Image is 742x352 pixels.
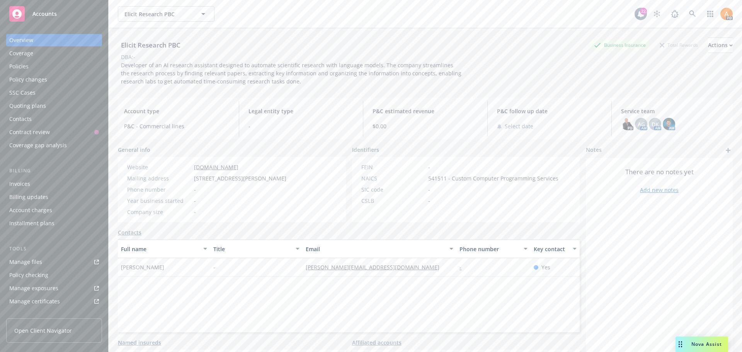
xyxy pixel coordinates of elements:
[9,204,52,216] div: Account charges
[428,163,430,171] span: -
[6,245,102,253] div: Tools
[118,240,210,258] button: Full name
[428,197,430,205] span: -
[210,240,303,258] button: Title
[703,6,718,22] a: Switch app
[6,167,102,175] div: Billing
[118,228,141,236] a: Contacts
[361,174,425,182] div: NAICS
[586,146,602,155] span: Notes
[720,8,733,20] img: photo
[6,126,102,138] a: Contract review
[6,139,102,151] a: Coverage gap analysis
[213,245,291,253] div: Title
[32,11,57,17] span: Accounts
[373,122,478,130] span: $0.00
[9,73,47,86] div: Policy changes
[6,60,102,73] a: Policies
[121,245,199,253] div: Full name
[9,178,30,190] div: Invoices
[352,146,379,154] span: Identifiers
[531,240,580,258] button: Key contact
[6,295,102,308] a: Manage certificates
[124,10,191,18] span: Elicit Research PBC
[6,256,102,268] a: Manage files
[9,60,29,73] div: Policies
[118,40,184,50] div: Elicit Research PBC
[590,40,650,50] div: Business Insurance
[676,337,728,352] button: Nova Assist
[428,185,430,194] span: -
[124,107,230,115] span: Account type
[194,197,196,205] span: -
[194,185,196,194] span: -
[6,308,102,321] a: Manage BORs
[6,113,102,125] a: Contacts
[6,282,102,294] a: Manage exposures
[9,308,46,321] div: Manage BORs
[676,337,685,352] div: Drag to move
[9,100,46,112] div: Quoting plans
[6,3,102,25] a: Accounts
[118,6,214,22] button: Elicit Research PBC
[456,240,530,258] button: Phone number
[459,264,468,271] a: -
[505,122,533,130] span: Select date
[640,186,679,194] a: Add new notes
[656,40,702,50] div: Total Rewards
[9,47,33,60] div: Coverage
[127,163,191,171] div: Website
[6,204,102,216] a: Account charges
[9,256,42,268] div: Manage files
[723,146,733,155] a: add
[127,185,191,194] div: Phone number
[9,126,50,138] div: Contract review
[118,146,150,154] span: General info
[9,139,67,151] div: Coverage gap analysis
[625,167,694,177] span: There are no notes yet
[121,53,135,61] div: DBA: -
[667,6,682,22] a: Report a Bug
[306,245,445,253] div: Email
[194,163,238,171] a: [DOMAIN_NAME]
[121,263,164,271] span: [PERSON_NAME]
[352,338,402,347] a: Affiliated accounts
[6,100,102,112] a: Quoting plans
[6,34,102,46] a: Overview
[9,295,60,308] div: Manage certificates
[541,263,550,271] span: Yes
[121,61,463,85] span: Developer of an AI research assistant designed to automate scientific research with language mode...
[6,191,102,203] a: Billing updates
[127,208,191,216] div: Company size
[127,174,191,182] div: Mailing address
[534,245,568,253] div: Key contact
[124,122,230,130] span: P&C - Commercial lines
[6,47,102,60] a: Coverage
[194,208,196,216] span: -
[248,122,354,130] span: -
[459,245,519,253] div: Phone number
[691,341,722,347] span: Nova Assist
[118,338,161,347] a: Named insureds
[6,87,102,99] a: SSC Cases
[361,197,425,205] div: CSLB
[9,269,48,281] div: Policy checking
[685,6,700,22] a: Search
[6,217,102,230] a: Installment plans
[649,6,665,22] a: Stop snowing
[194,174,286,182] span: [STREET_ADDRESS][PERSON_NAME]
[303,240,456,258] button: Email
[663,118,675,130] img: photo
[6,73,102,86] a: Policy changes
[9,217,54,230] div: Installment plans
[14,326,72,335] span: Open Client Navigator
[127,197,191,205] div: Year business started
[306,264,446,271] a: [PERSON_NAME][EMAIL_ADDRESS][DOMAIN_NAME]
[428,174,558,182] span: 541511 - Custom Computer Programming Services
[213,263,215,271] span: -
[9,87,36,99] div: SSC Cases
[621,118,633,130] img: photo
[638,120,645,128] span: AG
[652,120,659,128] span: DK
[361,163,425,171] div: FEIN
